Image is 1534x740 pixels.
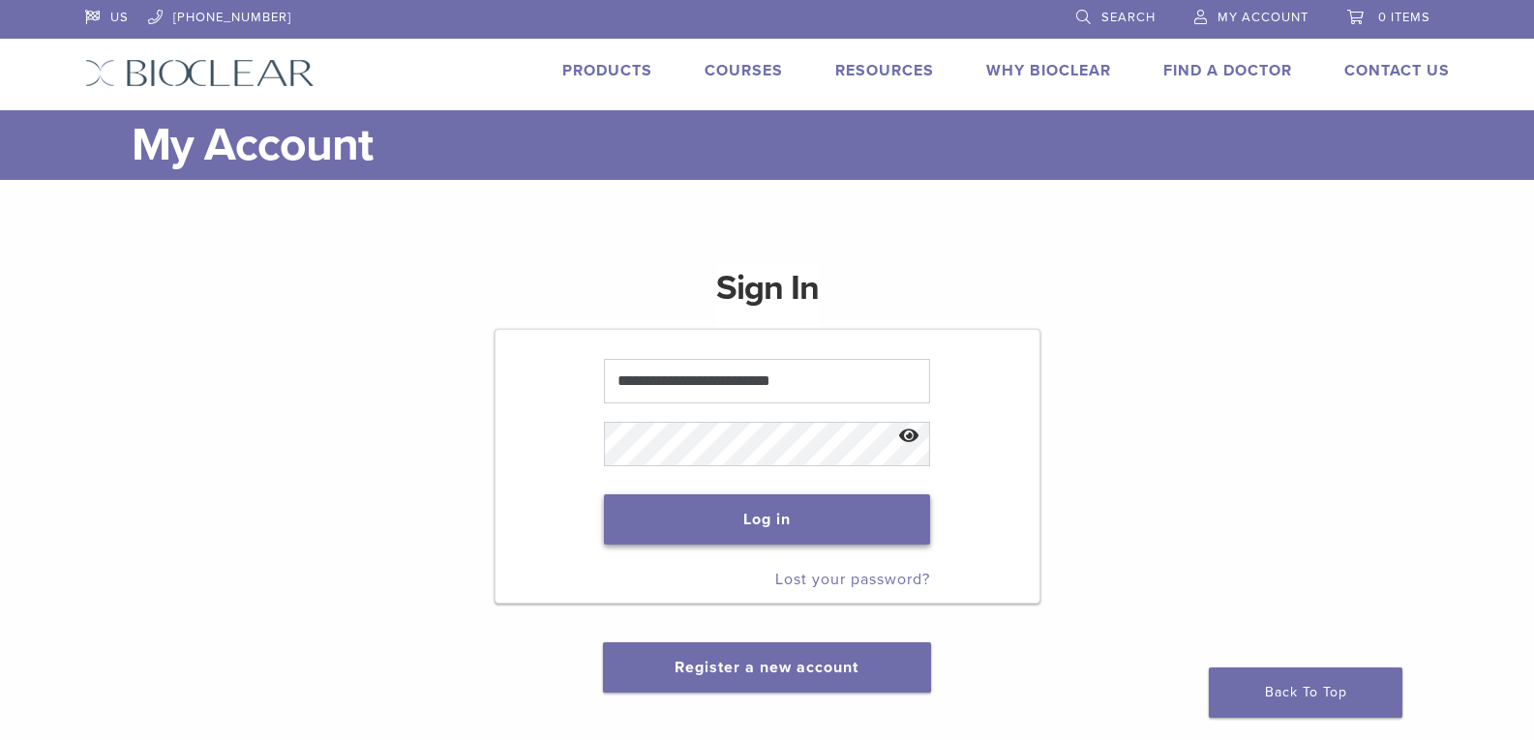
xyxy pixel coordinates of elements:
[835,61,934,80] a: Resources
[675,658,858,677] a: Register a new account
[705,61,783,80] a: Courses
[1344,61,1450,80] a: Contact Us
[888,412,930,461] button: Show password
[775,570,930,589] a: Lost your password?
[1209,667,1402,718] a: Back To Top
[604,494,930,545] button: Log in
[562,61,652,80] a: Products
[1218,10,1308,25] span: My Account
[716,265,819,327] h1: Sign In
[1101,10,1156,25] span: Search
[85,59,315,87] img: Bioclear
[603,642,930,693] button: Register a new account
[1378,10,1430,25] span: 0 items
[986,61,1111,80] a: Why Bioclear
[1163,61,1292,80] a: Find A Doctor
[132,110,1450,180] h1: My Account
